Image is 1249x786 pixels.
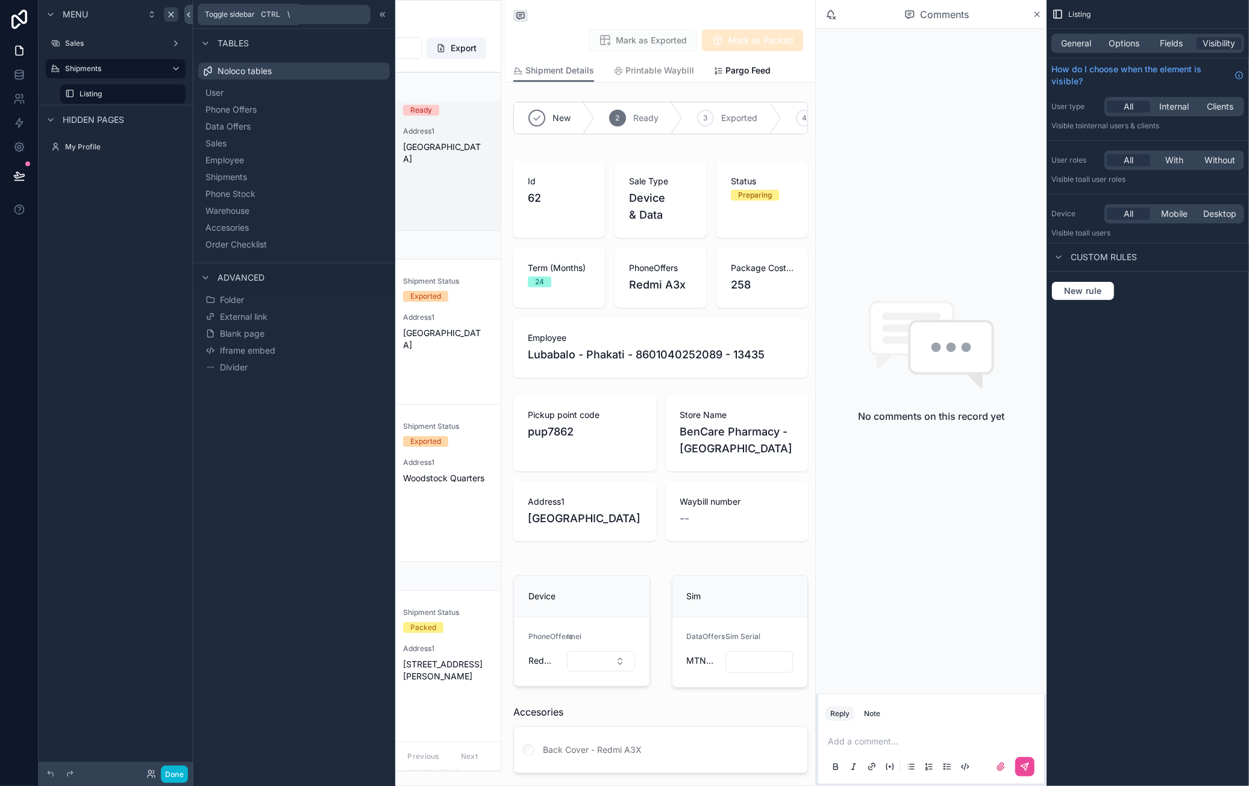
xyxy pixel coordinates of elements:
span: Folder [220,294,244,306]
span: All [1124,154,1133,166]
div: Note [864,709,880,719]
span: Without [1205,154,1236,166]
span: New rule [1059,285,1107,296]
a: My Profile [46,137,186,157]
span: External link [220,311,268,323]
span: Order Checklist [205,239,267,251]
span: Divider [220,361,248,373]
p: Visible to [1051,175,1244,184]
span: all users [1082,228,1110,237]
button: Data Offers [203,118,385,135]
span: General [1062,37,1092,49]
span: All [1124,101,1133,113]
a: Listing [60,84,186,104]
button: Shipments [203,169,385,186]
p: Visible to [1051,121,1244,131]
a: Pargo Feed [713,60,771,84]
span: Internal [1160,101,1189,113]
span: Noloco tables [218,65,272,77]
span: Toggle sidebar [205,10,255,19]
button: Employee [203,152,385,169]
span: Listing [1068,10,1091,19]
h2: No comments on this record yet [858,409,1004,423]
button: Phone Stock [203,186,385,202]
span: Blank page [220,328,265,340]
label: User roles [1051,155,1100,165]
span: All user roles [1082,175,1125,184]
span: Hidden pages [63,114,124,126]
button: Reply [825,706,854,721]
span: Ctrl [260,8,281,20]
span: \ [284,10,293,19]
span: Shipment Details [525,64,594,76]
span: Shipments [205,171,247,183]
a: Shipments [46,59,186,78]
span: Internal users & clients [1082,121,1159,130]
span: Visibility [1203,37,1236,49]
label: User type [1051,102,1100,111]
label: My Profile [65,142,183,152]
label: Shipments [65,64,161,73]
label: Sales [65,39,166,48]
span: Employee [205,154,244,166]
span: Sales [205,137,227,149]
label: Device [1051,209,1100,219]
span: With [1165,154,1183,166]
span: Pargo Feed [725,64,771,76]
button: Divider [203,359,385,376]
span: Tables [218,37,249,49]
span: Clients [1207,101,1233,113]
p: Visible to [1051,228,1244,238]
span: Fields [1160,37,1183,49]
span: Custom rules [1071,251,1137,263]
button: Note [859,706,885,721]
button: Iframe embed [203,342,385,359]
span: Mobile [1161,208,1188,220]
button: External link [203,308,385,325]
button: Phone Offers [203,101,385,118]
span: Warehouse [205,205,249,217]
button: Accesories [203,219,385,236]
button: Folder [203,292,385,308]
span: All [1124,208,1133,220]
span: Options [1109,37,1139,49]
button: Order Checklist [203,236,385,253]
button: Warehouse [203,202,385,219]
button: Sales [203,135,385,152]
span: Comments [920,7,969,22]
a: Shipment Details [513,60,594,83]
span: Printable Waybill [625,64,694,76]
button: Blank page [203,325,385,342]
span: Iframe embed [220,345,275,357]
span: Menu [63,8,88,20]
span: Phone Offers [205,104,257,116]
a: How do I choose when the element is visible? [1051,63,1244,87]
button: Done [161,766,188,783]
span: Advanced [218,272,265,284]
span: Desktop [1204,208,1237,220]
a: Sales [46,34,186,53]
span: User [205,87,224,99]
label: Listing [80,89,178,99]
span: Data Offers [205,120,251,133]
button: User [203,84,385,101]
button: New rule [1051,281,1115,301]
a: Printable Waybill [613,60,694,84]
span: Accesories [205,222,249,234]
span: Phone Stock [205,188,255,200]
span: How do I choose when the element is visible? [1051,63,1230,87]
